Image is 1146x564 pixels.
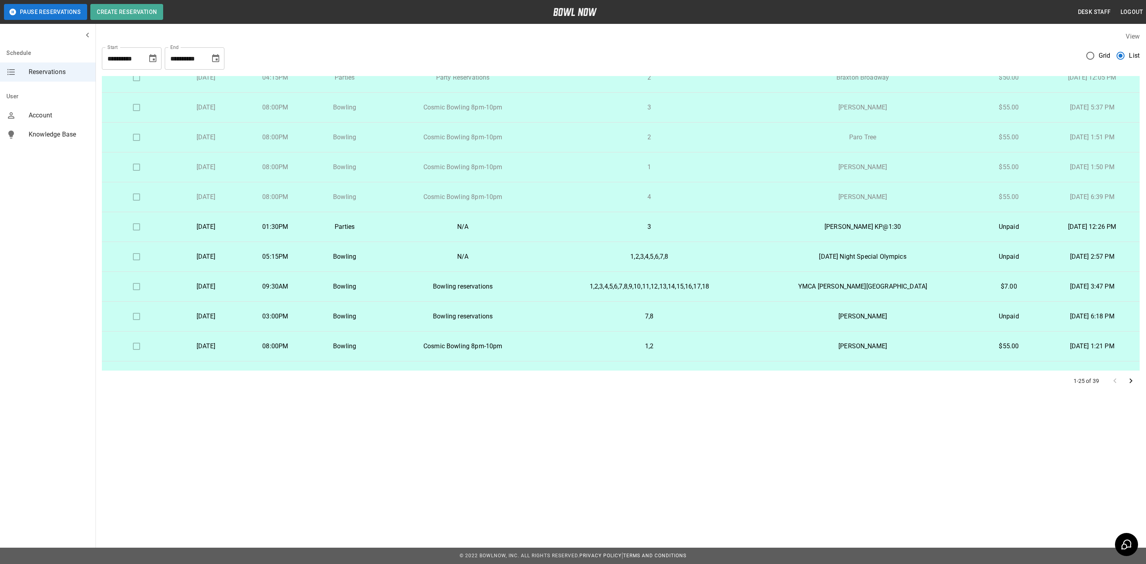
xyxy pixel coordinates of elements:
[1051,312,1133,321] p: [DATE] 6:18 PM
[177,252,234,262] p: [DATE]
[316,103,373,112] p: Bowling
[316,73,373,82] p: Parties
[247,312,304,321] p: 03:00PM
[1051,252,1133,262] p: [DATE] 2:57 PM
[316,222,373,232] p: Parties
[579,553,622,558] a: Privacy Policy
[979,222,1038,232] p: Unpaid
[208,51,224,66] button: Choose date, selected date is Oct 13, 2025
[177,222,234,232] p: [DATE]
[386,133,540,142] p: Cosmic Bowling 8pm-10pm
[1126,33,1140,40] label: View
[553,8,597,16] img: logo
[247,133,304,142] p: 08:00PM
[90,4,163,20] button: Create Reservation
[759,162,967,172] p: [PERSON_NAME]
[4,4,87,20] button: Pause Reservations
[1051,133,1133,142] p: [DATE] 1:51 PM
[316,192,373,202] p: Bowling
[979,252,1038,262] p: Unpaid
[979,162,1038,172] p: $55.00
[1051,342,1133,351] p: [DATE] 1:21 PM
[1051,73,1133,82] p: [DATE] 12:05 PM
[553,162,746,172] p: 1
[177,312,234,321] p: [DATE]
[1129,51,1140,60] span: List
[759,342,967,351] p: [PERSON_NAME]
[979,73,1038,82] p: $50.00
[553,342,746,351] p: 1,2
[247,73,304,82] p: 04:15PM
[759,103,967,112] p: [PERSON_NAME]
[29,130,89,139] span: Knowledge Base
[29,67,89,77] span: Reservations
[1051,103,1133,112] p: [DATE] 5:37 PM
[979,133,1038,142] p: $55.00
[1123,373,1139,389] button: Go to next page
[759,222,967,232] p: [PERSON_NAME] KP@1:30
[979,342,1038,351] p: $55.00
[623,553,686,558] a: Terms and Conditions
[759,192,967,202] p: [PERSON_NAME]
[247,222,304,232] p: 01:30PM
[460,553,579,558] span: © 2022 BowlNow, Inc. All Rights Reserved.
[316,133,373,142] p: Bowling
[386,162,540,172] p: Cosmic Bowling 8pm-10pm
[759,312,967,321] p: [PERSON_NAME]
[177,103,234,112] p: [DATE]
[316,312,373,321] p: Bowling
[979,312,1038,321] p: Unpaid
[553,103,746,112] p: 3
[979,192,1038,202] p: $55.00
[177,282,234,291] p: [DATE]
[1074,377,1099,385] p: 1-25 of 39
[29,111,89,120] span: Account
[386,222,540,232] p: N/A
[1051,222,1133,232] p: [DATE] 12:26 PM
[553,282,746,291] p: 1,2,3,4,5,6,7,8,9,10,11,12,13,14,15,16,17,18
[1051,162,1133,172] p: [DATE] 1:50 PM
[553,222,746,232] p: 3
[553,73,746,82] p: 2
[979,103,1038,112] p: $55.00
[386,342,540,351] p: Cosmic Bowling 8pm-10pm
[177,73,234,82] p: [DATE]
[177,162,234,172] p: [DATE]
[316,282,373,291] p: Bowling
[247,103,304,112] p: 08:00PM
[553,252,746,262] p: 1,2,3,4,5,6,7,8
[386,282,540,291] p: Bowling reservations
[247,342,304,351] p: 08:00PM
[1051,192,1133,202] p: [DATE] 6:39 PM
[759,252,967,262] p: [DATE] Night Special Olympics
[247,162,304,172] p: 08:00PM
[247,192,304,202] p: 08:00PM
[247,252,304,262] p: 05:15PM
[759,133,967,142] p: Paro Tree
[979,282,1038,291] p: $7.00
[1117,5,1146,20] button: Logout
[177,133,234,142] p: [DATE]
[759,282,967,291] p: YMCA [PERSON_NAME][GEOGRAPHIC_DATA]
[386,103,540,112] p: Cosmic Bowling 8pm-10pm
[386,312,540,321] p: Bowling reservations
[386,192,540,202] p: Cosmic Bowling 8pm-10pm
[145,51,161,66] button: Choose date, selected date is Sep 13, 2025
[1099,51,1111,60] span: Grid
[759,73,967,82] p: Braxton Broadway
[177,192,234,202] p: [DATE]
[177,342,234,351] p: [DATE]
[247,282,304,291] p: 09:30AM
[316,342,373,351] p: Bowling
[386,252,540,262] p: N/A
[553,133,746,142] p: 2
[386,73,540,82] p: Party Reservations
[553,312,746,321] p: 7,8
[316,162,373,172] p: Bowling
[553,192,746,202] p: 4
[1075,5,1114,20] button: Desk Staff
[316,252,373,262] p: Bowling
[1051,282,1133,291] p: [DATE] 3:47 PM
